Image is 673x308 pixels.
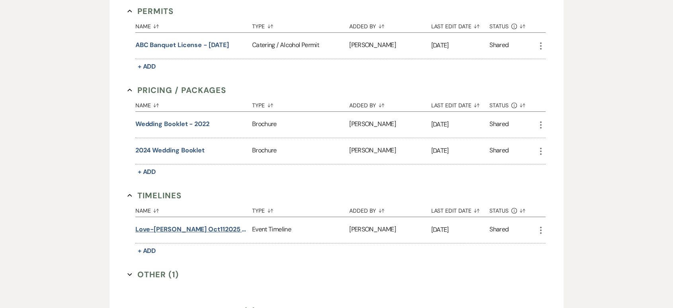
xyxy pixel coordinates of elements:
[431,119,489,130] p: [DATE]
[489,17,536,32] button: Status
[135,96,252,111] button: Name
[252,138,349,164] div: Brochure
[127,190,182,201] button: Timelines
[431,96,489,111] button: Last Edit Date
[489,146,509,156] div: Shared
[135,225,249,234] button: Love-[PERSON_NAME] Oct112025 Wedding Details Agreement
[138,247,156,255] span: + Add
[489,201,536,217] button: Status
[349,17,431,32] button: Added By
[431,225,489,235] p: [DATE]
[252,112,349,138] div: Brochure
[135,166,158,178] button: + Add
[138,168,156,176] span: + Add
[135,17,252,32] button: Name
[431,201,489,217] button: Last Edit Date
[127,84,226,96] button: Pricing / Packages
[489,225,509,235] div: Shared
[135,201,252,217] button: Name
[349,112,431,138] div: [PERSON_NAME]
[489,96,536,111] button: Status
[138,62,156,71] span: + Add
[252,96,349,111] button: Type
[489,103,509,108] span: Status
[135,119,209,129] button: Wedding Booklet - 2022
[135,40,229,50] button: ABC Banquet License - [DATE]
[431,40,489,51] p: [DATE]
[349,96,431,111] button: Added By
[349,138,431,164] div: [PERSON_NAME]
[349,217,431,243] div: [PERSON_NAME]
[431,146,489,156] p: [DATE]
[252,33,349,59] div: Catering / Alcohol Permit
[135,61,158,72] button: + Add
[489,208,509,213] span: Status
[349,33,431,59] div: [PERSON_NAME]
[431,17,489,32] button: Last Edit Date
[252,17,349,32] button: Type
[489,24,509,29] span: Status
[489,40,509,51] div: Shared
[127,5,174,17] button: Permits
[135,146,205,155] button: 2024 Wedding Booklet
[252,201,349,217] button: Type
[349,201,431,217] button: Added By
[489,119,509,130] div: Shared
[252,217,349,243] div: Event Timeline
[127,269,179,280] button: Other (1)
[135,245,158,257] button: + Add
